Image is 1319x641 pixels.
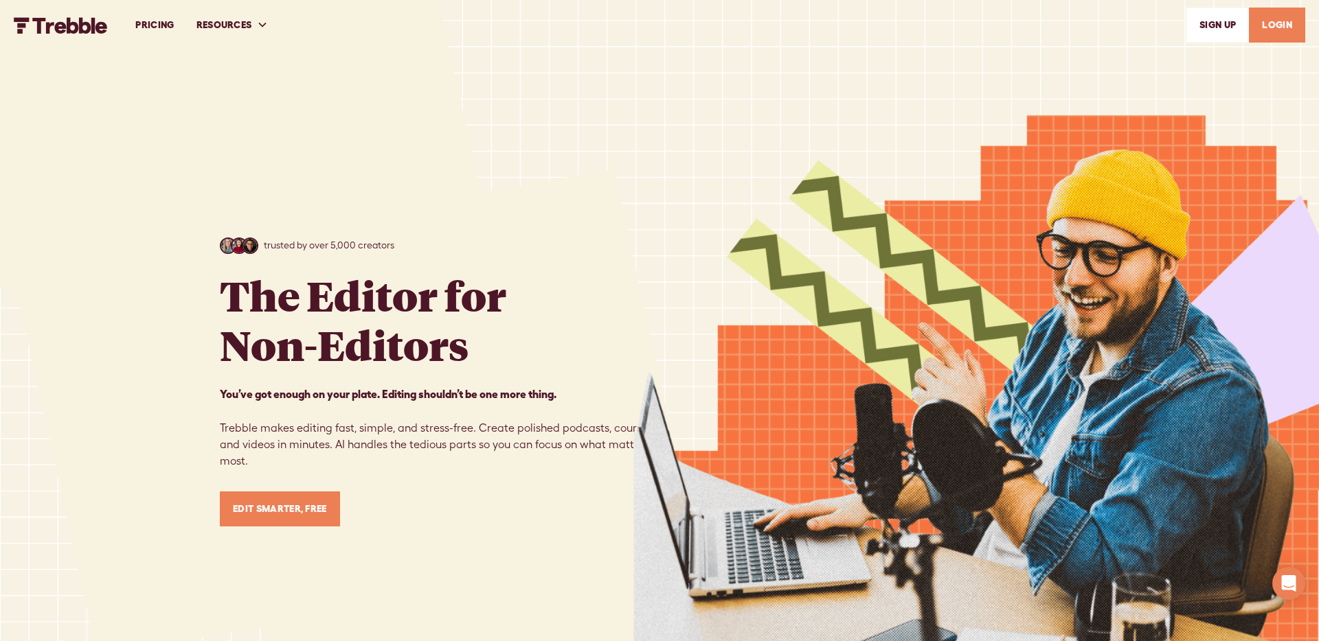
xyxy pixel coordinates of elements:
div: RESOURCES [185,1,280,49]
h1: The Editor for Non-Editors [220,270,506,369]
strong: You’ve got enough on your plate. Editing shouldn’t be one more thing. ‍ [220,388,556,400]
a: LOGIN [1249,8,1305,43]
a: PRICING [124,1,185,49]
a: home [14,16,108,33]
a: SIGn UP [1186,8,1249,43]
div: Open Intercom Messenger [1272,567,1305,600]
a: Edit Smarter, Free [220,491,340,526]
p: Trebble makes editing fast, simple, and stress-free. Create polished podcasts, courses, and video... [220,386,659,469]
div: RESOURCES [196,18,252,32]
p: trusted by over 5,000 creators [264,238,394,253]
img: Trebble FM Logo [14,17,108,34]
